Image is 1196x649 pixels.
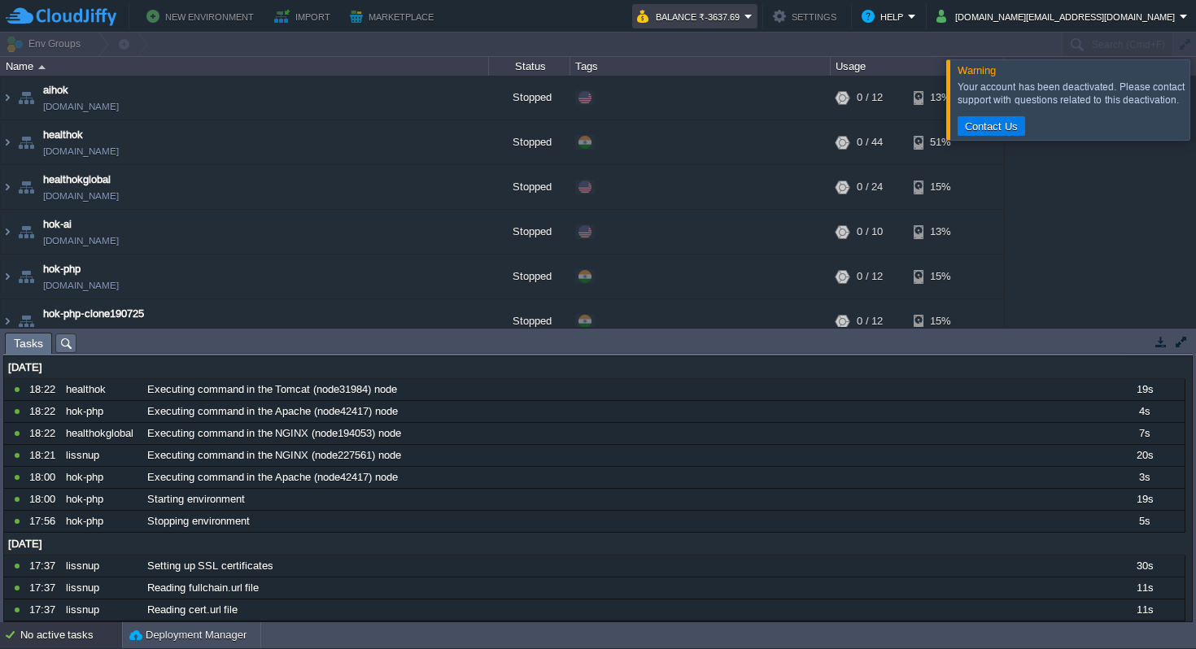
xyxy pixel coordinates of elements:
[1,120,14,164] img: AMDAwAAAACH5BAEAAAAALAAAAAABAAEAAAICRAEAOw==
[43,127,83,143] a: healthok
[857,120,883,164] div: 0 / 44
[274,7,335,26] button: Import
[43,277,119,294] a: [DOMAIN_NAME]
[832,57,1003,76] div: Usage
[129,627,247,643] button: Deployment Manager
[43,143,119,159] a: [DOMAIN_NAME]
[43,233,119,249] a: [DOMAIN_NAME]
[857,255,883,298] div: 0 / 12
[1104,379,1184,400] div: 19s
[1104,423,1184,444] div: 7s
[958,64,996,76] span: Warning
[62,599,142,621] div: lissnup
[62,467,142,488] div: hok-php
[489,255,570,298] div: Stopped
[1104,511,1184,532] div: 5s
[1104,489,1184,510] div: 19s
[29,577,60,599] div: 17:37
[936,7,1180,26] button: [DOMAIN_NAME][EMAIL_ADDRESS][DOMAIN_NAME]
[2,57,488,76] div: Name
[43,306,144,322] a: hok-php-clone190725
[490,57,570,76] div: Status
[914,210,967,254] div: 13%
[1,210,14,254] img: AMDAwAAAACH5BAEAAAAALAAAAAABAAEAAAICRAEAOw==
[15,120,37,164] img: AMDAwAAAACH5BAEAAAAALAAAAAABAAEAAAICRAEAOw==
[43,98,119,115] a: [DOMAIN_NAME]
[773,7,841,26] button: Settings
[489,299,570,343] div: Stopped
[147,404,398,419] span: Executing command in the Apache (node42417) node
[1104,401,1184,422] div: 4s
[958,81,1185,107] div: Your account has been deactivated. Please contact support with questions related to this deactiva...
[43,188,119,204] a: [DOMAIN_NAME]
[914,299,967,343] div: 15%
[147,470,398,485] span: Executing command in the Apache (node42417) node
[857,210,883,254] div: 0 / 10
[914,76,967,120] div: 13%
[62,423,142,444] div: healthokglobal
[15,165,37,209] img: AMDAwAAAACH5BAEAAAAALAAAAAABAAEAAAICRAEAOw==
[350,7,439,26] button: Marketplace
[489,165,570,209] div: Stopped
[20,622,122,648] div: No active tasks
[147,581,259,595] span: Reading fullchain.url file
[29,599,60,621] div: 17:37
[1,255,14,298] img: AMDAwAAAACH5BAEAAAAALAAAAAABAAEAAAICRAEAOw==
[29,379,60,400] div: 18:22
[147,603,238,617] span: Reading cert.url file
[4,357,1185,378] div: [DATE]
[914,165,967,209] div: 15%
[914,120,967,164] div: 51%
[857,165,883,209] div: 0 / 24
[862,7,908,26] button: Help
[1104,599,1184,621] div: 11s
[62,555,142,577] div: lissnup
[571,57,830,76] div: Tags
[147,382,397,397] span: Executing command in the Tomcat (node31984) node
[62,445,142,466] div: lissnup
[4,534,1185,555] div: [DATE]
[147,492,245,507] span: Starting environment
[489,210,570,254] div: Stopped
[489,76,570,120] div: Stopped
[15,299,37,343] img: AMDAwAAAACH5BAEAAAAALAAAAAABAAEAAAICRAEAOw==
[62,379,142,400] div: healthok
[15,255,37,298] img: AMDAwAAAACH5BAEAAAAALAAAAAABAAEAAAICRAEAOw==
[637,7,744,26] button: Balance ₹-3637.69
[147,559,273,573] span: Setting up SSL certificates
[38,65,46,69] img: AMDAwAAAACH5BAEAAAAALAAAAAABAAEAAAICRAEAOw==
[15,210,37,254] img: AMDAwAAAACH5BAEAAAAALAAAAAABAAEAAAICRAEAOw==
[1104,555,1184,577] div: 30s
[857,299,883,343] div: 0 / 12
[147,426,401,441] span: Executing command in the NGINX (node194053) node
[29,555,60,577] div: 17:37
[43,322,119,338] a: [DOMAIN_NAME]
[29,467,60,488] div: 18:00
[29,489,60,510] div: 18:00
[1104,445,1184,466] div: 20s
[14,333,43,354] span: Tasks
[1,76,14,120] img: AMDAwAAAACH5BAEAAAAALAAAAAABAAEAAAICRAEAOw==
[1104,577,1184,599] div: 11s
[29,445,60,466] div: 18:21
[62,401,142,422] div: hok-php
[29,401,60,422] div: 18:22
[43,82,68,98] a: aihok
[15,76,37,120] img: AMDAwAAAACH5BAEAAAAALAAAAAABAAEAAAICRAEAOw==
[147,514,250,529] span: Stopping environment
[43,216,72,233] span: hok-ai
[1,165,14,209] img: AMDAwAAAACH5BAEAAAAALAAAAAABAAEAAAICRAEAOw==
[914,255,967,298] div: 15%
[43,261,81,277] a: hok-php
[146,7,259,26] button: New Environment
[1128,584,1180,633] iframe: chat widget
[43,172,111,188] a: healthokglobal
[62,511,142,532] div: hok-php
[857,76,883,120] div: 0 / 12
[6,7,116,27] img: CloudJiffy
